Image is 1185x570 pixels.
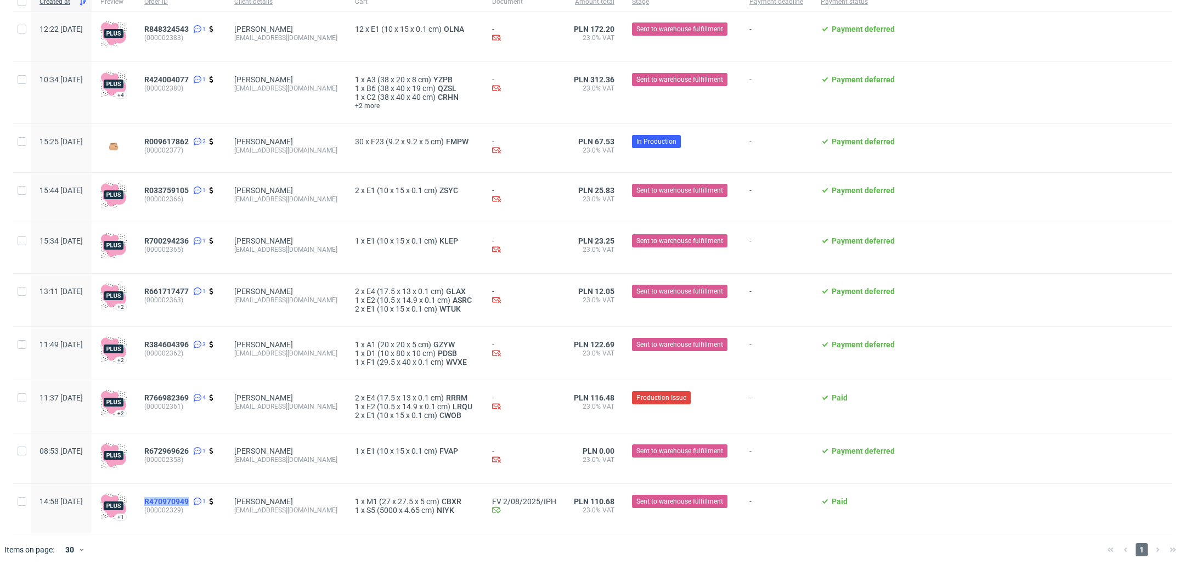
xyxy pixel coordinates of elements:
[444,358,469,366] a: WVXE
[492,447,556,466] div: -
[144,340,191,349] a: R384604396
[191,287,206,296] a: 1
[437,236,460,245] span: KLEP
[749,137,803,159] span: -
[436,349,459,358] a: PDSB
[202,497,206,506] span: 1
[366,304,437,313] span: E1 (10 x 15 x 0.1 cm)
[234,75,293,84] a: [PERSON_NAME]
[583,447,614,455] span: PLN 0.00
[39,236,83,245] span: 15:34 [DATE]
[355,402,475,411] div: x
[355,411,359,420] span: 2
[144,393,191,402] a: R766982369
[492,186,556,205] div: -
[832,25,895,33] span: Payment deferred
[492,340,556,359] div: -
[234,402,337,411] div: [EMAIL_ADDRESS][DOMAIN_NAME]
[431,340,457,349] a: GZYW
[636,286,723,296] span: Sent to warehouse fulfillment
[234,340,293,349] a: [PERSON_NAME]
[450,402,475,411] span: LRQU
[355,75,359,84] span: 1
[636,75,723,84] span: Sent to warehouse fulfillment
[355,84,359,93] span: 1
[39,497,83,506] span: 14:58 [DATE]
[355,287,475,296] div: x
[144,236,189,245] span: R700294236
[1136,543,1148,556] span: 1
[39,287,83,296] span: 13:11 [DATE]
[636,24,723,34] span: Sent to warehouse fulfillment
[749,497,803,521] span: -
[202,236,206,245] span: 1
[492,287,556,306] div: -
[202,75,206,84] span: 1
[234,447,293,455] a: [PERSON_NAME]
[234,195,337,204] div: [EMAIL_ADDRESS][DOMAIN_NAME]
[144,186,189,195] span: R033759105
[191,340,206,349] a: 3
[100,336,127,362] img: plus-icon.676465ae8f3a83198b3f.png
[366,506,435,515] span: S5 (5000 x 4.65 cm)
[144,195,217,204] span: (000002366)
[366,340,431,349] span: A1 (20 x 20 x 5 cm)
[234,455,337,464] div: [EMAIL_ADDRESS][DOMAIN_NAME]
[442,25,466,33] a: OLNA
[144,146,217,155] span: (000002377)
[144,236,191,245] a: R700294236
[636,137,676,146] span: In Production
[355,84,475,93] div: x
[144,402,217,411] span: (000002361)
[234,296,337,304] div: [EMAIL_ADDRESS][DOMAIN_NAME]
[234,287,293,296] a: [PERSON_NAME]
[832,393,848,402] span: Paid
[366,287,444,296] span: E4 (17.5 x 13 x 0.1 cm)
[202,137,206,146] span: 2
[355,304,475,313] div: x
[366,497,439,506] span: M1 (27 x 27.5 x 5 cm)
[492,497,556,506] a: FV 2/08/2025/IPH
[355,236,359,245] span: 1
[355,101,475,110] a: +2 more
[444,287,468,296] span: GLAX
[574,393,614,402] span: PLN 116.48
[355,296,359,304] span: 1
[144,137,191,146] a: R009617862
[191,497,206,506] a: 1
[234,497,293,506] a: [PERSON_NAME]
[574,84,614,93] span: 23.0% VAT
[202,25,206,33] span: 1
[636,340,723,349] span: Sent to warehouse fulfillment
[144,245,217,254] span: (000002365)
[100,20,127,47] img: plus-icon.676465ae8f3a83198b3f.png
[117,92,124,98] div: +4
[366,236,437,245] span: E1 (10 x 15 x 0.1 cm)
[439,497,464,506] a: CBXR
[39,186,83,195] span: 15:44 [DATE]
[191,137,206,146] a: 2
[355,349,475,358] div: x
[355,497,359,506] span: 1
[366,186,437,195] span: E1 (10 x 15 x 0.1 cm)
[578,236,614,245] span: PLN 23.25
[832,287,895,296] span: Payment deferred
[574,146,614,155] span: 23.0% VAT
[144,25,189,33] span: R848324543
[144,455,217,464] span: (000002358)
[144,33,217,42] span: (000002383)
[636,496,723,506] span: Sent to warehouse fulfillment
[832,236,895,245] span: Payment deferred
[234,186,293,195] a: [PERSON_NAME]
[749,287,803,313] span: -
[202,393,206,402] span: 4
[355,137,364,146] span: 30
[100,283,127,309] img: plus-icon.676465ae8f3a83198b3f.png
[578,287,614,296] span: PLN 12.05
[437,186,460,195] a: ZSYC
[574,506,614,515] span: 23.0% VAT
[574,25,614,33] span: PLN 172.20
[100,71,127,97] img: plus-icon.676465ae8f3a83198b3f.png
